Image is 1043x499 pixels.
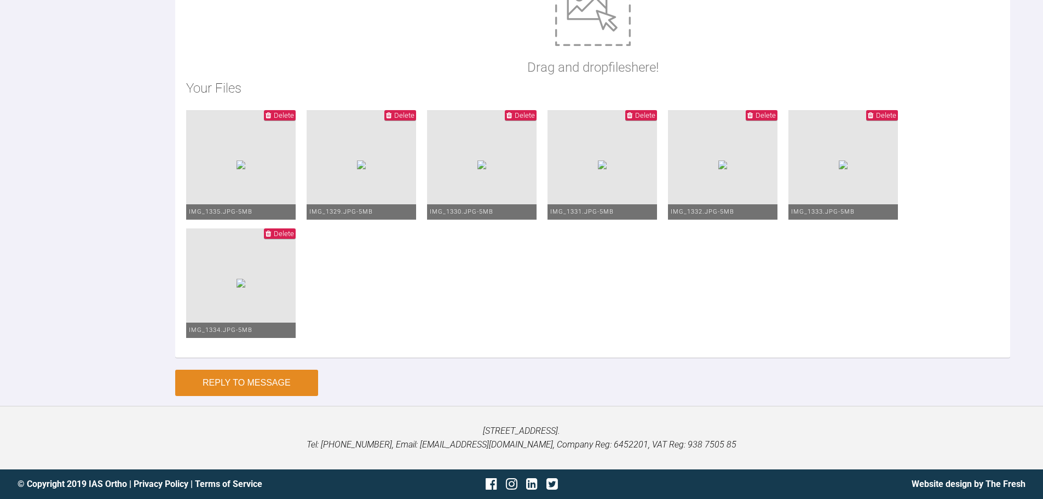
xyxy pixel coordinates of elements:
a: Privacy Policy [134,479,188,489]
a: Terms of Service [195,479,262,489]
span: Delete [635,111,655,119]
span: Delete [274,111,294,119]
img: 93a3df82-e9c5-4199-b2ea-e94c8d1ba4aa [477,160,486,169]
span: IMG_1331.JPG - 5MB [550,208,614,215]
img: a0c340fb-80a8-4f70-9ab1-f3ec4009a5d9 [839,160,848,169]
img: b0e1e879-e957-4785-a40f-2bc8483ba9fe [237,160,245,169]
span: Delete [274,230,294,238]
p: [STREET_ADDRESS]. Tel: [PHONE_NUMBER], Email: [EMAIL_ADDRESS][DOMAIN_NAME], Company Reg: 6452201,... [18,424,1025,452]
span: Delete [756,111,776,119]
div: © Copyright 2019 IAS Ortho | | [18,477,354,491]
img: 8161c37d-d509-456f-92ba-2211a64dfea6 [237,279,245,288]
span: IMG_1330.JPG - 5MB [430,208,493,215]
img: 40881d35-d663-41fb-a68f-ecb17a637f20 [718,160,727,169]
img: 2543f722-9d0e-4b5e-ad59-4cbbfb62eed5 [598,160,607,169]
span: Delete [515,111,535,119]
img: 1adfdafe-3434-4628-b248-ef36d44c461c [357,160,366,169]
button: Reply to Message [175,370,318,396]
p: Drag and drop files here! [527,57,659,78]
span: Delete [876,111,896,119]
span: IMG_1329.JPG - 5MB [309,208,373,215]
h2: Your Files [186,78,999,99]
a: Website design by The Fresh [912,479,1025,489]
span: IMG_1335.JPG - 5MB [189,208,252,215]
span: IMG_1332.JPG - 5MB [671,208,734,215]
span: IMG_1333.JPG - 5MB [791,208,855,215]
span: Delete [394,111,414,119]
span: IMG_1334.JPG - 5MB [189,326,252,334]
